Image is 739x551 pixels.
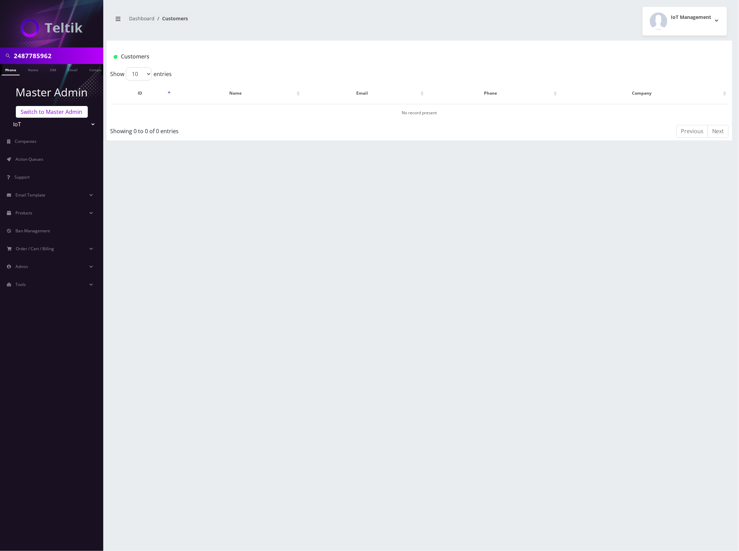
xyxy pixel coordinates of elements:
[16,246,54,252] span: Order / Cart / Billing
[110,67,172,81] label: Show entries
[15,138,37,144] span: Companies
[14,174,30,180] span: Support
[173,83,302,103] th: Name: activate to sort column ascending
[643,7,727,35] button: IoT Management
[24,64,42,75] a: Name
[111,83,172,103] th: ID: activate to sort column descending
[64,64,81,75] a: Email
[15,282,26,287] span: Tools
[111,104,728,121] td: No record present
[126,67,152,81] select: Showentries
[15,192,45,198] span: Email Template
[2,64,20,75] a: Phone
[426,83,559,103] th: Phone: activate to sort column ascending
[15,264,28,269] span: Admin
[155,15,188,22] li: Customers
[129,15,155,22] a: Dashboard
[21,19,83,37] img: IoT
[671,14,711,20] h2: IoT Management
[708,125,729,138] a: Next
[46,64,60,75] a: SIM
[114,53,622,60] h1: Customers
[112,11,414,31] nav: breadcrumb
[15,228,50,234] span: Ban Management
[559,83,728,103] th: Company: activate to sort column ascending
[14,49,102,62] input: Search in Company
[86,64,109,75] a: Company
[302,83,425,103] th: Email: activate to sort column ascending
[15,156,43,162] span: Action Queues
[16,106,88,118] a: Switch to Master Admin
[15,210,32,216] span: Products
[676,125,708,138] a: Previous
[110,124,363,135] div: Showing 0 to 0 of 0 entries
